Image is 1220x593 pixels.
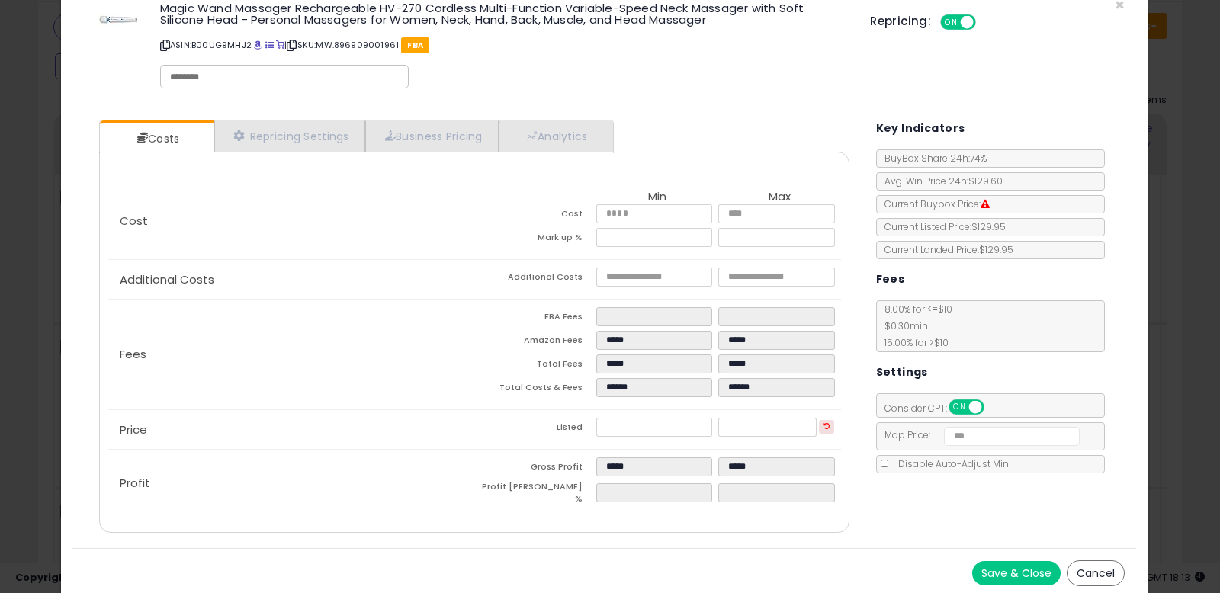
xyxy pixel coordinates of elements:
[877,220,1006,233] span: Current Listed Price: $129.95
[876,270,905,289] h5: Fees
[596,191,718,204] th: Min
[876,119,965,138] h5: Key Indicators
[877,319,928,332] span: $0.30 min
[276,39,284,51] a: Your listing only
[877,303,952,349] span: 8.00 % for <= $10
[718,191,840,204] th: Max
[974,16,998,29] span: OFF
[981,200,990,209] i: Suppressed Buy Box
[474,378,596,402] td: Total Costs & Fees
[160,33,847,57] p: ASIN: B00UG9MHJ2 | SKU: MW.896909001961
[972,561,1061,585] button: Save & Close
[950,401,969,414] span: ON
[474,457,596,481] td: Gross Profit
[1067,560,1125,586] button: Cancel
[474,204,596,228] td: Cost
[877,243,1013,256] span: Current Landed Price: $129.95
[474,228,596,252] td: Mark up %
[474,268,596,291] td: Additional Costs
[474,354,596,378] td: Total Fees
[401,37,429,53] span: FBA
[474,418,596,441] td: Listed
[108,477,474,489] p: Profit
[254,39,262,51] a: BuyBox page
[981,401,1006,414] span: OFF
[108,274,474,286] p: Additional Costs
[877,336,949,349] span: 15.00 % for > $10
[876,363,928,382] h5: Settings
[214,120,365,152] a: Repricing Settings
[108,348,474,361] p: Fees
[877,428,1080,441] span: Map Price:
[942,16,961,29] span: ON
[474,307,596,331] td: FBA Fees
[877,197,990,210] span: Current Buybox Price:
[265,39,274,51] a: All offer listings
[877,152,987,165] span: BuyBox Share 24h: 74%
[891,457,1009,470] span: Disable Auto-Adjust Min
[108,215,474,227] p: Cost
[100,123,213,154] a: Costs
[877,402,1004,415] span: Consider CPT:
[108,424,474,436] p: Price
[160,2,847,25] h3: Magic Wand Massager Rechargeable HV-270 Cordless Multi-Function Variable-Speed Neck Massager with...
[474,331,596,354] td: Amazon Fees
[95,2,141,37] img: 21jVQ5I3i3L._SL60_.jpg
[474,481,596,509] td: Profit [PERSON_NAME] %
[877,175,1003,188] span: Avg. Win Price 24h: $129.60
[870,15,931,27] h5: Repricing:
[365,120,499,152] a: Business Pricing
[499,120,612,152] a: Analytics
